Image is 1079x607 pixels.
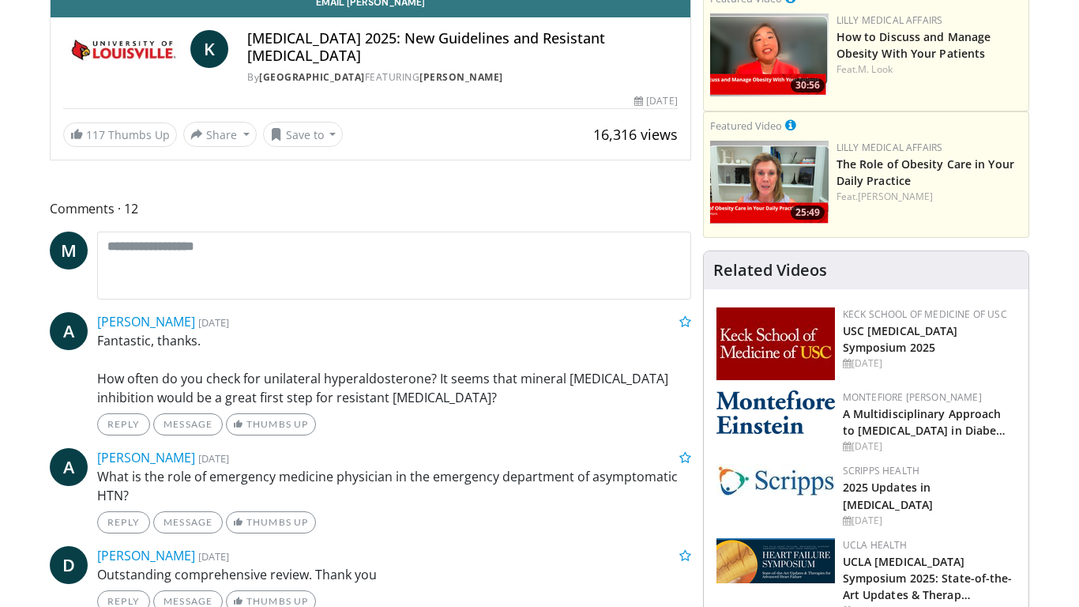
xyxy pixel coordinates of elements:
p: What is the role of emergency medicine physician in the emergency department of asymptomatic HTN? [97,467,691,505]
a: [PERSON_NAME] [97,313,195,330]
div: [DATE] [843,356,1016,371]
a: Lilly Medical Affairs [837,13,943,27]
a: USC [MEDICAL_DATA] Symposium 2025 [843,323,958,355]
a: M. Look [858,62,893,76]
img: b0142b4c-93a1-4b58-8f91-5265c282693c.png.150x105_q85_autocrop_double_scale_upscale_version-0.2.png [716,390,835,434]
a: How to Discuss and Manage Obesity With Your Patients [837,29,991,61]
a: M [50,232,88,270]
a: A Multidisciplinary Approach to [MEDICAL_DATA] in Diabe… [843,406,1006,438]
h4: [MEDICAL_DATA] 2025: New Guidelines and Resistant [MEDICAL_DATA] [247,30,677,64]
a: K [190,30,228,68]
img: 7b941f1f-d101-407a-8bfa-07bd47db01ba.png.150x105_q85_autocrop_double_scale_upscale_version-0.2.jpg [716,307,835,380]
small: [DATE] [198,549,229,564]
div: Feat. [837,62,1022,77]
a: UCLA [MEDICAL_DATA] Symposium 2025: State-of-the-Art Updates & Therap… [843,554,1013,602]
a: Thumbs Up [226,511,315,533]
a: Message [153,511,223,533]
a: Reply [97,413,150,435]
p: Fantastic, thanks. How often do you check for unilateral hyperaldosterone? It seems that mineral ... [97,331,691,407]
a: [PERSON_NAME] [97,449,195,466]
span: 30:56 [791,78,825,92]
img: c98a6a29-1ea0-4bd5-8cf5-4d1e188984a7.png.150x105_q85_crop-smart_upscale.png [710,13,829,96]
div: [DATE] [843,439,1016,454]
span: 16,316 views [593,125,678,144]
a: Lilly Medical Affairs [837,141,943,154]
a: A [50,312,88,350]
a: UCLA Health [843,538,908,552]
a: Thumbs Up [226,413,315,435]
a: Message [153,413,223,435]
a: 117 Thumbs Up [63,123,177,147]
img: e1208b6b-349f-4914-9dd7-f97803bdbf1d.png.150x105_q85_crop-smart_upscale.png [710,141,829,224]
div: Feat. [837,190,1022,204]
p: Outstanding comprehensive review. Thank you [97,565,691,584]
div: [DATE] [843,514,1016,528]
button: Save to [263,122,344,147]
a: Reply [97,511,150,533]
a: The Role of Obesity Care in Your Daily Practice [837,156,1014,188]
a: [PERSON_NAME] [419,70,503,84]
a: 2025 Updates in [MEDICAL_DATA] [843,480,933,511]
small: [DATE] [198,315,229,330]
img: University of Louisville [63,30,184,68]
img: c9f2b0b7-b02a-4276-a72a-b0cbb4230bc1.jpg.150x105_q85_autocrop_double_scale_upscale_version-0.2.jpg [716,464,835,496]
a: Scripps Health [843,464,919,477]
a: Montefiore [PERSON_NAME] [843,390,982,404]
span: Comments 12 [50,198,691,219]
a: [PERSON_NAME] [97,547,195,564]
img: 0682476d-9aca-4ba2-9755-3b180e8401f5.png.150x105_q85_autocrop_double_scale_upscale_version-0.2.png [716,538,835,583]
span: 117 [86,127,105,142]
a: D [50,546,88,584]
a: [PERSON_NAME] [858,190,933,203]
a: Keck School of Medicine of USC [843,307,1007,321]
span: 25:49 [791,205,825,220]
a: 30:56 [710,13,829,96]
a: A [50,448,88,486]
a: 25:49 [710,141,829,224]
div: [DATE] [634,94,677,108]
small: [DATE] [198,451,229,466]
a: [GEOGRAPHIC_DATA] [259,70,365,84]
small: Featured Video [710,119,782,133]
h4: Related Videos [713,261,827,280]
div: By FEATURING [247,70,677,85]
button: Share [183,122,257,147]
